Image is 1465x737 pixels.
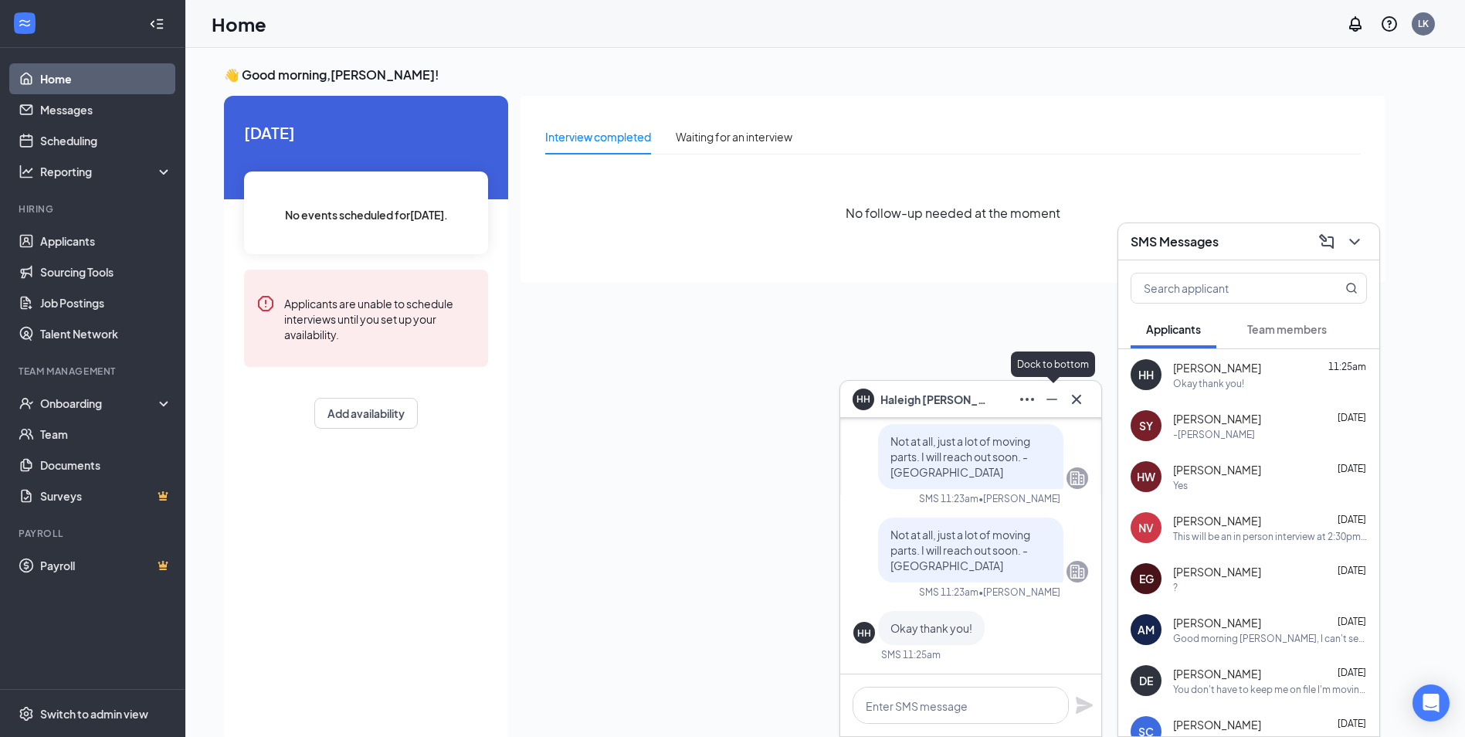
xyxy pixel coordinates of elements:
div: Onboarding [40,396,159,411]
div: NV [1138,520,1154,535]
div: Open Intercom Messenger [1412,684,1450,722]
div: EG [1139,571,1154,586]
svg: ChevronDown [1345,233,1364,251]
div: Good morning [PERSON_NAME], I can't seem to reach you back on the number you gave. Please reach o... [1173,632,1367,645]
h3: 👋 Good morning, [PERSON_NAME] ! [224,66,1385,83]
div: Yes [1173,479,1188,492]
div: Dock to bottom [1011,352,1095,377]
span: [PERSON_NAME] [1173,513,1261,528]
div: SMS 11:25am [881,648,941,661]
div: This will be an in person interview at 2:30pm. Located at [STREET_ADDRESS] [1173,530,1367,543]
div: SMS 11:23am [919,586,978,599]
svg: Notifications [1346,15,1365,33]
svg: Company [1068,562,1087,581]
svg: ComposeMessage [1317,233,1336,251]
div: You don't have to keep me on file I'm moving in November [1173,683,1367,696]
span: [DATE] [244,121,488,144]
span: Applicants [1146,322,1201,336]
a: PayrollCrown [40,550,172,581]
span: Okay thank you! [890,621,972,635]
div: SMS 11:23am [919,492,978,505]
button: Minimize [1039,387,1064,412]
a: Messages [40,94,172,125]
div: Applicants are unable to schedule interviews until you set up your availability. [284,294,476,342]
div: -[PERSON_NAME] [1173,428,1255,441]
span: • [PERSON_NAME] [978,492,1060,505]
span: Haleigh [PERSON_NAME] [880,391,989,408]
div: AM [1138,622,1155,637]
a: Job Postings [40,287,172,318]
span: [DATE] [1338,616,1366,627]
span: [DATE] [1338,412,1366,423]
div: Waiting for an interview [676,128,792,145]
span: No follow-up needed at the moment [846,203,1060,222]
svg: Error [256,294,275,313]
div: Reporting [40,164,173,179]
span: [PERSON_NAME] [1173,411,1261,426]
button: ChevronDown [1342,229,1367,254]
a: Applicants [40,226,172,256]
span: [DATE] [1338,667,1366,678]
svg: Plane [1075,696,1094,715]
svg: Minimize [1043,390,1061,409]
div: DE [1139,673,1153,688]
div: SY [1139,418,1153,433]
span: No events scheduled for [DATE] . [285,206,448,223]
svg: QuestionInfo [1380,15,1399,33]
span: [PERSON_NAME] [1173,666,1261,681]
span: • [PERSON_NAME] [978,586,1060,599]
a: Home [40,63,172,94]
div: Team Management [19,365,169,378]
div: Interview completed [545,128,651,145]
div: Hiring [19,202,169,216]
a: Documents [40,450,172,481]
div: Switch to admin view [40,706,148,722]
a: Talent Network [40,318,172,349]
svg: Analysis [19,164,34,179]
svg: Company [1068,469,1087,487]
button: Cross [1064,387,1089,412]
span: [PERSON_NAME] [1173,564,1261,579]
button: Add availability [314,398,418,429]
button: ComposeMessage [1314,229,1339,254]
h3: SMS Messages [1131,233,1219,250]
a: SurveysCrown [40,481,172,511]
span: [PERSON_NAME] [1173,462,1261,477]
span: [PERSON_NAME] [1173,360,1261,375]
span: [DATE] [1338,514,1366,525]
button: Ellipses [1015,387,1039,412]
span: Not at all, just a lot of moving parts. I will reach out soon. - [GEOGRAPHIC_DATA] [890,434,1030,479]
svg: Cross [1067,390,1086,409]
span: Not at all, just a lot of moving parts. I will reach out soon. - [GEOGRAPHIC_DATA] [890,528,1030,572]
div: HH [857,627,871,640]
svg: Ellipses [1018,390,1036,409]
div: HH [1138,367,1154,382]
div: Payroll [19,527,169,540]
h1: Home [212,11,266,37]
span: [DATE] [1338,718,1366,729]
div: LK [1418,17,1429,30]
svg: WorkstreamLogo [17,15,32,31]
a: Scheduling [40,125,172,156]
span: Team members [1247,322,1327,336]
span: [DATE] [1338,565,1366,576]
input: Search applicant [1131,273,1314,303]
span: [DATE] [1338,463,1366,474]
a: Sourcing Tools [40,256,172,287]
span: [PERSON_NAME] [1173,717,1261,732]
a: Team [40,419,172,450]
span: 11:25am [1328,361,1366,372]
div: HW [1137,469,1155,484]
svg: Collapse [149,16,164,32]
span: [PERSON_NAME] [1173,615,1261,630]
div: Okay thank you! [1173,377,1244,390]
svg: MagnifyingGlass [1345,282,1358,294]
div: ? [1173,581,1178,594]
svg: UserCheck [19,396,34,411]
svg: Settings [19,706,34,722]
